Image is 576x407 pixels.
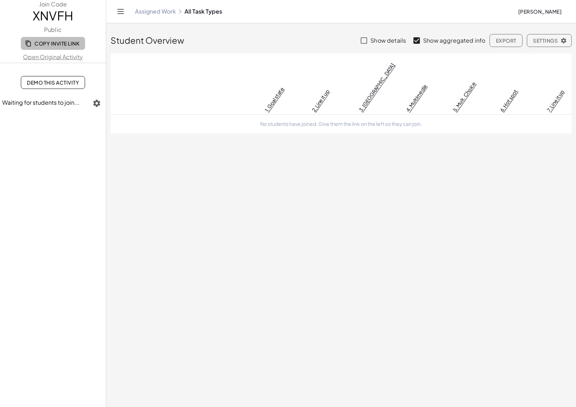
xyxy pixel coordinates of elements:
span: Settings [533,37,566,44]
a: 2. Line it up [310,88,330,113]
button: Settings [527,34,572,47]
a: 5. Mult. Choice [451,80,477,113]
a: 4. Multimedia [404,83,428,113]
span: [PERSON_NAME] [518,8,562,15]
label: Show aggregated info [423,32,485,49]
span: Export [496,37,516,44]
label: Show details [370,32,406,49]
a: 6. Hot spot [498,88,519,113]
button: Toggle navigation [115,6,126,17]
a: 1. Goal state [263,86,285,113]
a: Assigned Work [135,8,176,15]
span: Complete [159,89,180,113]
button: Copy Invite Link [21,37,85,50]
a: 3. [GEOGRAPHIC_DATA] [357,62,396,113]
span: Waiting for students to join... [2,99,80,106]
label: Public [44,26,62,34]
span: Correct [210,81,238,115]
div: Student Overview [111,23,572,49]
button: [PERSON_NAME] [512,5,567,18]
span: Demo This Activity [27,79,79,86]
span: Copy Invite Link [27,40,79,47]
button: Export [490,34,522,47]
a: 7. Line it up [545,89,565,113]
a: Demo This Activity [21,76,85,89]
td: No students have joined. Give them the link on the left so they can join. [111,115,572,133]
